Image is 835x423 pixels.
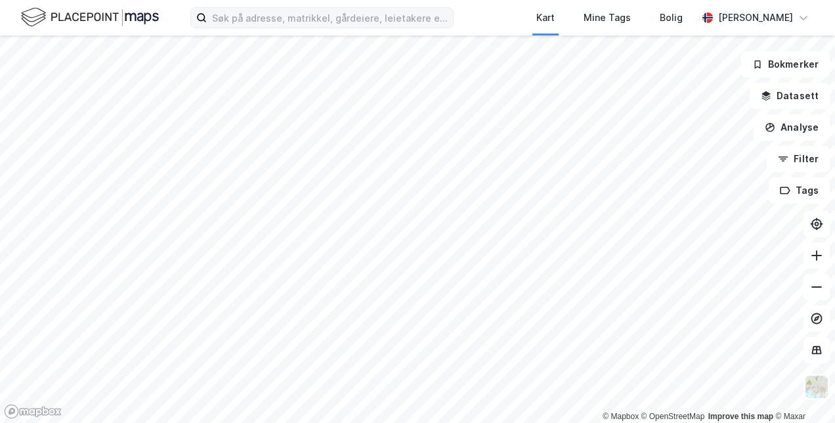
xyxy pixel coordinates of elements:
[660,10,683,26] div: Bolig
[21,6,159,29] img: logo.f888ab2527a4732fd821a326f86c7f29.svg
[769,360,835,423] iframe: Chat Widget
[718,10,793,26] div: [PERSON_NAME]
[769,360,835,423] div: Kontrollprogram for chat
[207,8,453,28] input: Søk på adresse, matrikkel, gårdeiere, leietakere eller personer
[536,10,555,26] div: Kart
[584,10,631,26] div: Mine Tags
